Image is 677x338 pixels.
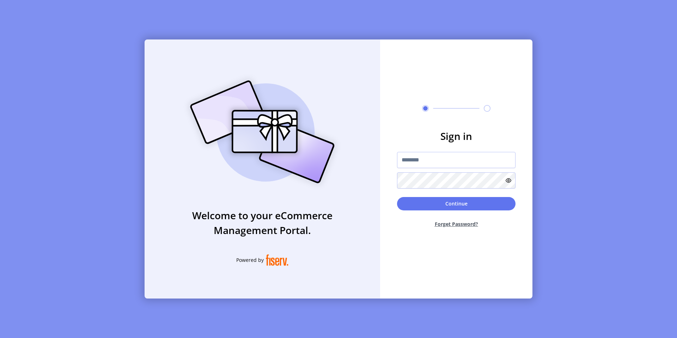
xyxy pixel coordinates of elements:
button: Forget Password? [397,215,516,233]
span: Powered by [236,256,264,264]
h3: Sign in [397,129,516,143]
button: Continue [397,197,516,210]
h3: Welcome to your eCommerce Management Portal. [145,208,380,238]
img: card_Illustration.svg [179,73,345,191]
